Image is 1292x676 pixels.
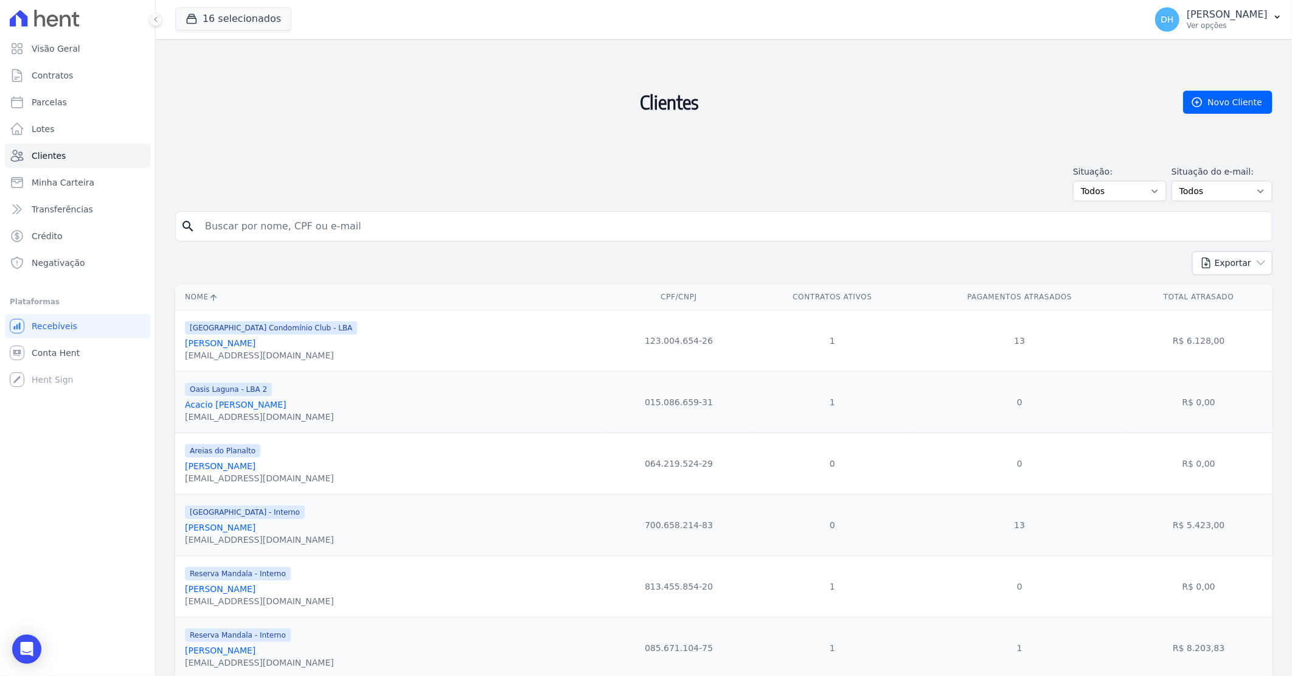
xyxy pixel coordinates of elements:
span: Areias do Planalto [185,444,260,458]
span: Conta Hent [32,347,80,359]
span: DH [1161,15,1173,24]
span: Reserva Mandala - Interno [185,629,291,642]
label: Situação: [1073,166,1167,178]
span: Reserva Mandala - Interno [185,567,291,580]
span: Contratos [32,69,73,82]
td: 123.004.654-26 [607,310,751,371]
button: DH [PERSON_NAME] Ver opções [1145,2,1292,37]
th: Contratos Ativos [751,285,914,310]
td: R$ 0,00 [1125,433,1273,494]
p: Ver opções [1187,21,1268,30]
a: [PERSON_NAME] [185,461,255,471]
td: R$ 0,00 [1125,556,1273,617]
label: Situação do e-mail: [1172,166,1273,178]
td: 0 [914,556,1125,617]
span: Parcelas [32,96,67,108]
th: Pagamentos Atrasados [914,285,1125,310]
span: [GEOGRAPHIC_DATA] - Interno [185,506,305,519]
span: Crédito [32,230,63,242]
td: 0 [751,433,914,494]
div: Plataformas [10,294,145,309]
td: 1 [751,371,914,433]
input: Buscar por nome, CPF ou e-mail [198,214,1267,239]
td: 015.086.659-31 [607,371,751,433]
a: [PERSON_NAME] [185,338,255,348]
td: 1 [751,556,914,617]
a: Negativação [5,251,150,275]
td: 1 [751,310,914,371]
a: Parcelas [5,90,150,114]
button: Exportar [1192,251,1273,275]
span: Visão Geral [32,43,80,55]
td: 700.658.214-83 [607,494,751,556]
a: Acacio [PERSON_NAME] [185,400,287,409]
td: 13 [914,310,1125,371]
td: 0 [751,494,914,556]
th: Nome [175,285,607,310]
td: 064.219.524-29 [607,433,751,494]
i: search [181,219,195,234]
a: Novo Cliente [1183,91,1273,114]
span: Lotes [32,123,55,135]
div: [EMAIL_ADDRESS][DOMAIN_NAME] [185,349,357,361]
td: 813.455.854-20 [607,556,751,617]
a: Recebíveis [5,314,150,338]
button: 16 selecionados [175,7,291,30]
a: Conta Hent [5,341,150,365]
h2: Clientes [175,49,1164,156]
td: R$ 0,00 [1125,371,1273,433]
a: Lotes [5,117,150,141]
th: CPF/CNPJ [607,285,751,310]
a: [PERSON_NAME] [185,584,255,594]
td: R$ 6.128,00 [1125,310,1273,371]
td: 13 [914,494,1125,556]
a: Visão Geral [5,37,150,61]
td: R$ 5.423,00 [1125,494,1273,556]
p: [PERSON_NAME] [1187,9,1268,21]
span: Minha Carteira [32,176,94,189]
td: 0 [914,433,1125,494]
a: Transferências [5,197,150,221]
div: Open Intercom Messenger [12,635,41,664]
a: [PERSON_NAME] [185,523,255,532]
a: Contratos [5,63,150,88]
td: 0 [914,371,1125,433]
span: Oasis Laguna - LBA 2 [185,383,272,396]
span: [GEOGRAPHIC_DATA] Condomínio Club - LBA [185,321,357,335]
a: Minha Carteira [5,170,150,195]
a: Clientes [5,144,150,168]
div: [EMAIL_ADDRESS][DOMAIN_NAME] [185,472,334,484]
span: Negativação [32,257,85,269]
span: Transferências [32,203,93,215]
th: Total Atrasado [1125,285,1273,310]
div: [EMAIL_ADDRESS][DOMAIN_NAME] [185,411,334,423]
a: [PERSON_NAME] [185,646,255,655]
a: Crédito [5,224,150,248]
span: Recebíveis [32,320,77,332]
div: [EMAIL_ADDRESS][DOMAIN_NAME] [185,657,334,669]
div: [EMAIL_ADDRESS][DOMAIN_NAME] [185,534,334,546]
span: Clientes [32,150,66,162]
div: [EMAIL_ADDRESS][DOMAIN_NAME] [185,595,334,607]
